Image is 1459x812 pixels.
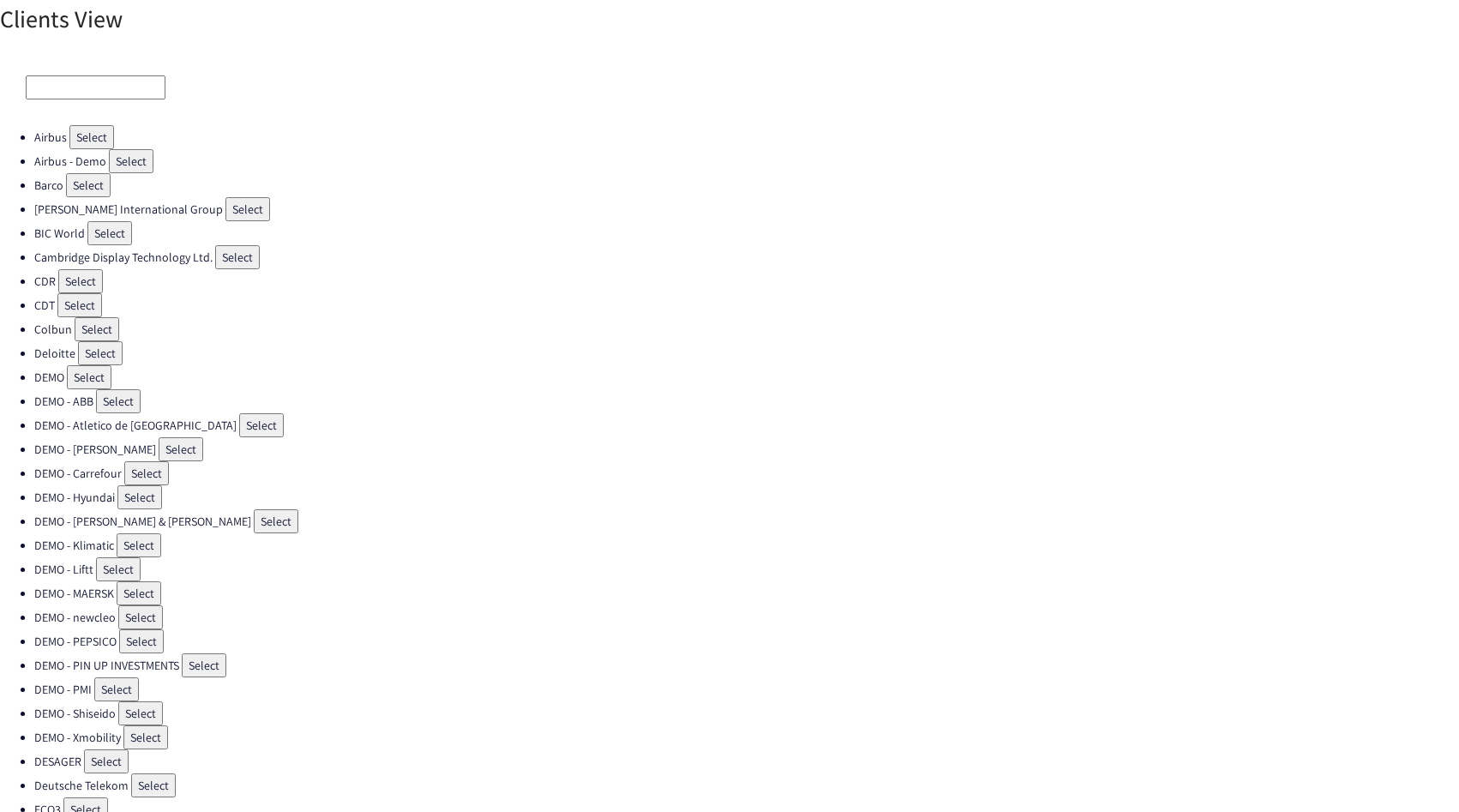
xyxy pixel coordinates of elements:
button: Select [118,701,163,725]
button: Select [182,653,226,677]
button: Select [225,197,270,221]
button: Select [117,581,161,605]
li: BIC World [34,221,1459,245]
li: DEMO - Carrefour [34,461,1459,485]
button: Select [94,677,139,701]
button: Select [118,605,163,629]
button: Select [57,293,102,317]
li: DEMO - newcleo [34,605,1459,629]
button: Select [58,269,103,293]
li: Deloitte [34,341,1459,365]
button: Select [78,341,123,365]
li: [PERSON_NAME] International Group [34,197,1459,221]
li: Airbus [34,125,1459,149]
li: DEMO - PMI [34,677,1459,701]
li: Colbun [34,317,1459,341]
button: Select [96,389,141,413]
button: Select [109,149,153,173]
li: Airbus - Demo [34,149,1459,173]
li: CDT [34,293,1459,317]
li: DEMO - Xmobility [34,725,1459,749]
button: Select [69,125,114,149]
button: Select [117,485,162,509]
li: DESAGER [34,749,1459,773]
button: Select [119,629,164,653]
button: Select [75,317,119,341]
li: Cambridge Display Technology Ltd. [34,245,1459,269]
button: Select [67,365,111,389]
button: Select [66,173,111,197]
li: DEMO [34,365,1459,389]
li: DEMO - [PERSON_NAME] [34,437,1459,461]
iframe: Chat Widget [1373,730,1459,812]
li: CDR [34,269,1459,293]
li: DEMO - PEPSICO [34,629,1459,653]
button: Select [96,557,141,581]
button: Select [87,221,132,245]
button: Select [84,749,129,773]
button: Select [215,245,260,269]
li: DEMO - MAERSK [34,581,1459,605]
li: DEMO - Atletico de [GEOGRAPHIC_DATA] [34,413,1459,437]
button: Select [239,413,284,437]
button: Select [159,437,203,461]
div: Widget de chat [1373,730,1459,812]
li: DEMO - [PERSON_NAME] & [PERSON_NAME] [34,509,1459,533]
li: DEMO - Shiseido [34,701,1459,725]
button: Select [123,725,168,749]
button: Select [124,461,169,485]
li: DEMO - Liftt [34,557,1459,581]
li: DEMO - Klimatic [34,533,1459,557]
li: DEMO - PIN UP INVESTMENTS [34,653,1459,677]
button: Select [254,509,298,533]
button: Select [117,533,161,557]
li: DEMO - Hyundai [34,485,1459,509]
li: Deutsche Telekom [34,773,1459,797]
li: Barco [34,173,1459,197]
button: Select [131,773,176,797]
li: DEMO - ABB [34,389,1459,413]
